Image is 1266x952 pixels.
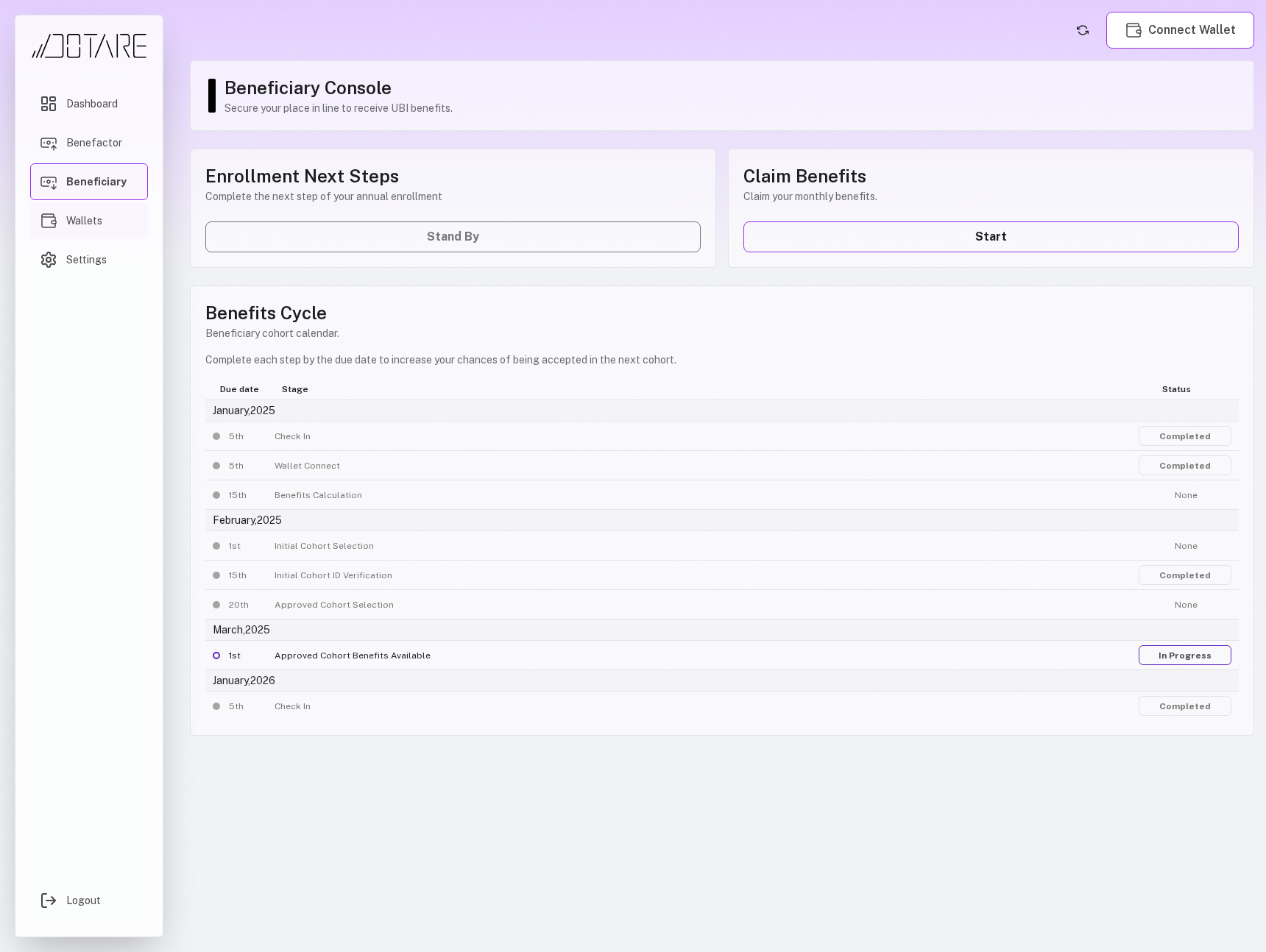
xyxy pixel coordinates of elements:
p: Complete each step by the due date to increase your chances of being accepted in the next cohort. [205,352,1239,367]
div: Check In [275,700,1124,712]
button: Connect Wallet [1106,12,1254,49]
span: Beneficiary [66,174,127,189]
img: Benefactor [40,134,57,152]
a: Completed [1139,565,1231,585]
span: Benefactor [66,135,122,150]
a: In Progress [1139,645,1231,665]
button: None [1140,594,1231,614]
div: 1st [213,540,260,552]
div: March, 2025 [205,619,1239,640]
p: Complete the next step of your annual enrollment [205,189,701,204]
div: Initial Cohort ID Verification [275,569,1124,581]
h1: Enrollment Next Steps [205,164,701,188]
a: Start [743,221,1239,252]
div: 5th [213,700,260,712]
div: 5th [213,430,260,442]
div: Approved Cohort Benefits Available [275,650,1124,661]
img: Dotare Logo [30,33,148,59]
p: Claim your monthly benefits. [743,189,1239,204]
div: 20th [213,599,260,611]
div: Status [1128,383,1224,395]
a: Completed [1139,426,1231,446]
div: Benefits Calculation [275,489,1125,501]
div: Check In [275,430,1124,442]
div: Approved Cohort Selection [275,599,1125,611]
div: January, 2025 [205,399,1239,421]
div: January, 2026 [205,669,1239,691]
h1: Beneficiary Console [224,76,1239,99]
img: Wallets [40,212,57,230]
a: Completed [1139,455,1231,475]
div: Stage [282,383,1114,395]
div: 1st [213,650,260,661]
span: Logout [66,893,101,908]
button: Refresh account status [1071,18,1095,42]
a: Completed [1139,696,1231,716]
span: Settings [66,252,107,267]
div: Initial Cohort Selection [275,540,1125,552]
span: Dashboard [66,96,118,111]
p: Beneficiary cohort calendar. [205,326,1239,341]
div: February, 2025 [205,509,1239,530]
img: Beneficiary [40,173,57,191]
div: Wallet Connect [275,460,1124,472]
button: None [1140,536,1231,555]
span: Wallets [66,213,102,228]
div: Due date [220,383,267,395]
img: Wallets [1125,21,1142,39]
div: 15th [213,569,260,581]
div: 5th [213,460,260,472]
h1: Claim Benefits [743,164,1239,188]
button: None [1140,485,1231,505]
h1: Benefits Cycle [205,301,1239,324]
div: 15th [213,489,260,501]
p: Secure your place in line to receive UBI benefits. [224,101,1239,116]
